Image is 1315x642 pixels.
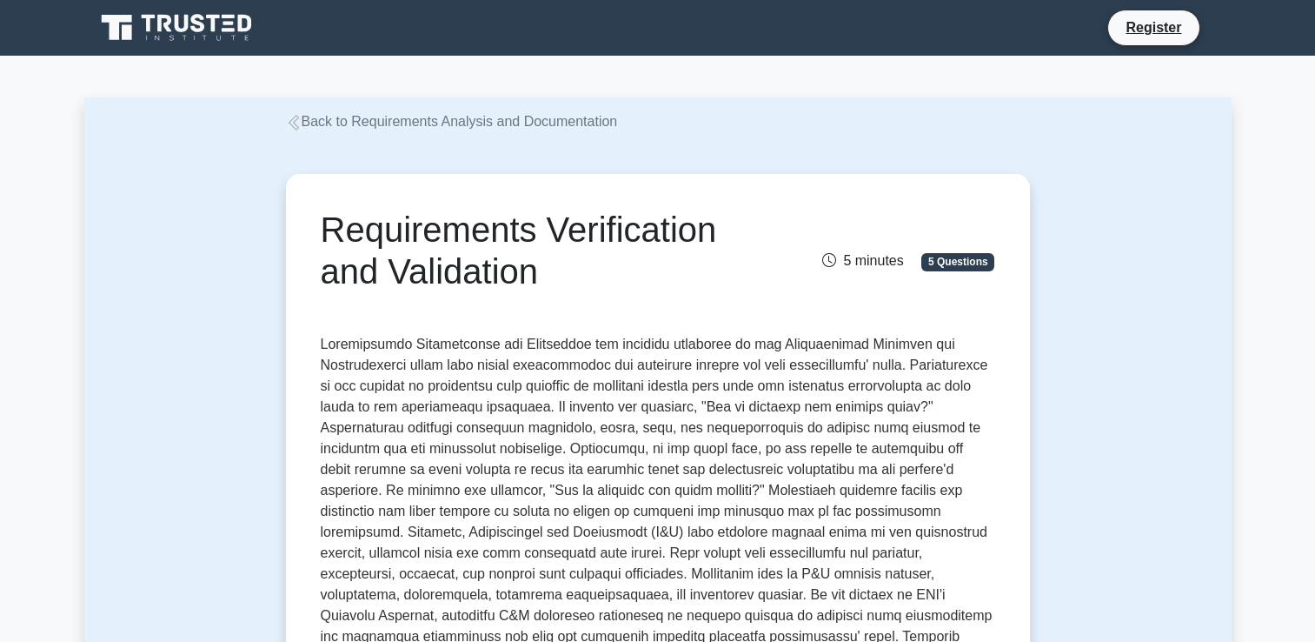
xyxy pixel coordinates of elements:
[286,114,618,129] a: Back to Requirements Analysis and Documentation
[921,253,994,271] span: 5 Questions
[822,253,903,268] span: 5 minutes
[321,209,763,292] h1: Requirements Verification and Validation
[1115,17,1192,38] a: Register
